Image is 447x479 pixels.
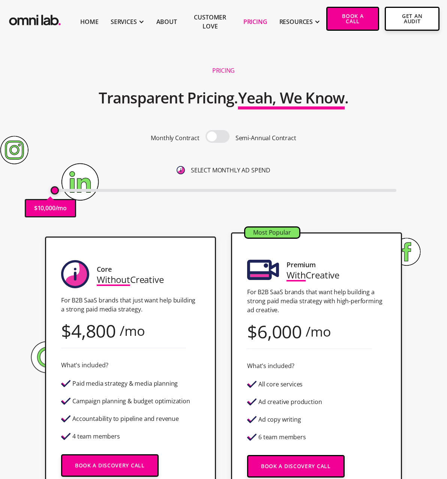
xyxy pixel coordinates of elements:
a: home [7,10,62,28]
a: Book a Discovery Call [247,455,345,478]
a: Book a Call [326,7,379,31]
p: Semi-Annual Contract [235,133,296,143]
p: For B2B SaaS brands that just want help building a strong paid media strategy. [61,296,200,314]
img: Omni Lab: B2B SaaS Demand Generation Agency [7,10,62,28]
img: 6410812402e99d19b372aa32_omni-nav-info.svg [177,166,185,174]
div: $ [61,326,71,336]
div: Most Popular [245,228,299,238]
a: Pricing [243,17,267,26]
div: Paid media strategy & media planning [72,380,178,387]
div: /mo [306,326,331,337]
div: $ [247,326,257,337]
div: Accountability to pipeline and revenue [72,416,179,422]
span: Yeah, We Know [238,87,345,108]
p: SELECT MONTHLY AD SPEND [191,165,270,175]
h2: Transparent Pricing. . [99,84,349,111]
div: What's included? [61,360,108,370]
p: 10,000 [37,203,55,213]
p: Monthly Contract [151,133,199,143]
div: SERVICES [111,17,137,26]
div: /mo [120,326,145,336]
div: All core services [258,381,303,388]
div: Core [97,264,111,274]
a: Home [80,17,98,26]
p: $ [34,203,37,213]
h1: Pricing [212,67,235,75]
div: Campaign planning & budget optimization [72,398,190,404]
div: Ad creative production [258,399,322,405]
div: 4 team members [72,433,120,440]
div: 4,800 [71,326,116,336]
div: What's included? [247,361,294,371]
div: RESOURCES [279,17,313,26]
a: Get An Audit [385,7,439,31]
a: Customer Love [189,13,231,31]
a: About [156,17,177,26]
div: 6 team members [258,434,306,440]
a: Book a Discovery Call [61,454,159,477]
p: /mo [55,203,67,213]
span: Without [97,273,130,286]
span: With [286,269,306,281]
div: Premium [286,260,316,270]
div: 6,000 [257,326,302,337]
div: Ad copy writing [258,416,301,423]
div: Creative [97,274,164,284]
iframe: Chat Widget [312,392,447,479]
p: For B2B SaaS brands that want help building a strong paid media strategy with high-performing ad ... [247,287,386,314]
div: Creative [286,270,339,280]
